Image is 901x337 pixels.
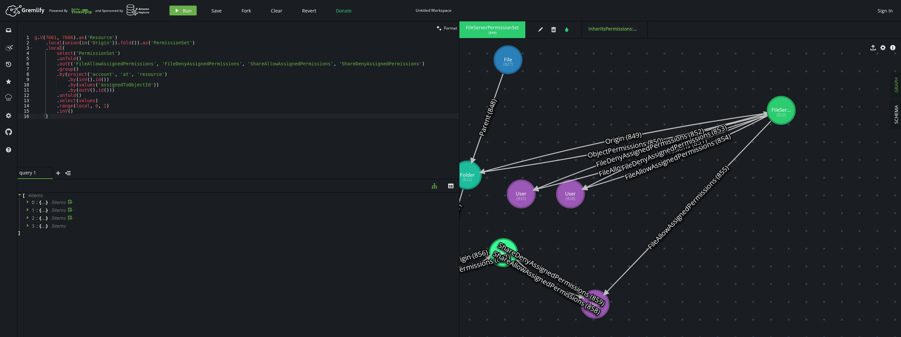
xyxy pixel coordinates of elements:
[39,215,41,221] span: {
[17,108,33,114] div: 15
[211,8,222,14] span: Save
[32,215,35,221] span: 2
[434,21,459,35] button: Format
[463,177,472,182] tspan: (822)
[46,207,48,213] span: }
[271,8,282,14] span: Clear
[19,170,46,176] span: query 1
[36,199,38,205] span: :
[17,66,33,72] div: 7
[51,199,66,205] span: 3 item s
[39,199,41,205] span: {
[36,215,38,221] span: :
[169,6,197,15] button: Run
[17,61,33,66] div: 6
[41,208,46,211] div: ...
[297,6,321,15] button: Revert
[17,77,33,82] div: 9
[51,207,66,213] span: 3 item s
[604,130,642,146] text: Origin (849)
[46,223,48,229] span: }
[17,35,33,40] div: 1
[17,230,20,236] span: ]
[51,215,66,221] span: 3 item s
[302,8,316,14] span: Revert
[28,192,43,198] span: 4 item s
[236,6,256,15] button: Fork
[207,6,227,15] button: Save
[566,196,575,201] tspan: (838)
[39,207,41,213] span: {
[36,223,38,229] span: :
[46,215,48,221] span: }
[17,103,33,108] div: 14
[32,223,35,229] span: 3
[36,207,38,213] span: :
[494,249,513,256] tspan: FileSer...
[17,87,33,93] div: 11
[41,200,46,203] div: ...
[416,8,451,13] div: Untitled Workspace
[51,223,66,229] span: 3 item s
[590,301,600,307] tspan: User
[489,31,496,35] span: ( 844 )
[17,93,33,98] div: 12
[41,224,46,227] div: ...
[565,190,576,197] tspan: User
[17,45,33,51] div: 3
[336,8,352,14] span: Donate
[503,61,513,67] tspan: (827)
[41,216,46,219] div: ...
[95,4,150,17] div: and Sponsored by
[39,223,41,229] span: {
[49,5,92,16] div: Powered By
[893,78,899,93] span: GRAPH
[504,56,512,63] tspan: File
[777,112,786,118] tspan: (832)
[17,114,33,119] div: 16
[874,6,896,15] button: Sign In
[23,192,25,198] span: [
[772,106,791,113] tspan: FileSer...
[17,98,33,103] div: 13
[460,171,474,178] tspan: Folder
[516,190,526,197] tspan: User
[331,6,357,15] button: Donate
[893,105,899,124] span: SCHEMA
[17,82,33,87] div: 10
[588,26,633,32] label: inheritsPermissions :
[516,196,526,201] tspan: (835)
[466,25,519,31] span: FileServerPermissionSet
[32,199,35,205] span: 0
[126,4,150,16] img: AWS Neptune
[444,25,457,31] span: Format
[242,8,251,14] span: Fork
[266,6,287,15] button: Clear
[46,199,48,205] span: }
[17,40,33,45] div: 2
[32,207,35,213] span: 1
[183,8,192,14] span: Run
[17,72,33,77] div: 8
[17,56,33,61] div: 5
[17,51,33,56] div: 4
[878,8,893,14] span: Sign In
